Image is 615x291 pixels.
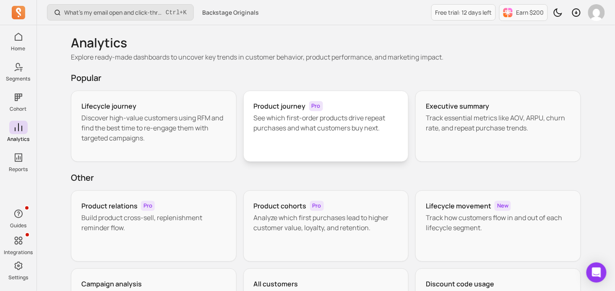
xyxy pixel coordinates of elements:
[8,274,28,281] p: Settings
[71,35,581,50] h1: Analytics
[71,52,581,62] p: Explore ready-made dashboards to uncover key trends in customer behavior, product performance, an...
[71,172,581,184] h2: Other
[166,8,187,17] span: +
[426,213,571,233] p: Track how customers flow in and out of each lifecycle segment.
[10,106,27,112] p: Cohort
[11,45,26,52] p: Home
[435,8,492,17] p: Free trial: 12 days left
[47,4,194,21] button: What’s my email open and click-through rate?Ctrl+K
[4,249,33,256] p: Integrations
[9,205,28,231] button: Guides
[431,4,496,21] a: Free trial: 12 days left
[10,222,26,229] p: Guides
[426,279,494,289] h3: Discount code usage
[586,262,607,283] div: Open Intercom Messenger
[254,213,399,233] p: Analyze which first purchases lead to higher customer value, loyalty, and retention.
[426,113,571,133] p: Track essential metrics like AOV, ARPU, churn rate, and repeat purchase trends.
[254,101,306,111] h3: Product journey
[309,101,323,111] span: Pro
[202,8,259,17] span: Backstage Originals
[310,201,324,211] span: Pro
[516,8,544,17] p: Earn $200
[64,8,162,17] p: What’s my email open and click-through rate?
[197,5,264,20] button: Backstage Originals
[71,190,237,262] a: Product relationsProBuild product cross-sell, replenishment reminder flow.
[183,9,187,16] kbd: K
[254,113,399,133] p: See which first-order products drive repeat purchases and what customers buy next.
[6,75,31,82] p: Segments
[243,190,409,262] a: Product cohortsProAnalyze which first purchases lead to higher customer value, loyalty, and reten...
[426,201,491,211] h3: Lifecycle movement
[81,279,142,289] h3: Campaign analysis
[550,4,566,21] button: Toggle dark mode
[81,113,226,143] p: Discover high-value customers using RFM and find the best time to re-engage them with targeted ca...
[426,101,489,111] h3: Executive summary
[243,91,409,162] a: Product journeyProSee which first-order products drive repeat purchases and what customers buy next.
[81,201,138,211] h3: Product relations
[254,201,307,211] h3: Product cohorts
[71,72,581,84] h2: Popular
[81,213,226,233] p: Build product cross-sell, replenishment reminder flow.
[7,136,29,143] p: Analytics
[495,201,511,211] span: New
[415,91,581,162] a: Executive summaryTrack essential metrics like AOV, ARPU, churn rate, and repeat purchase trends.
[254,279,298,289] h3: All customers
[71,91,237,162] a: Lifecycle journeyDiscover high-value customers using RFM and find the best time to re-engage them...
[499,4,548,21] button: Earn $200
[166,8,180,17] kbd: Ctrl
[81,101,136,111] h3: Lifecycle journey
[415,190,581,262] a: Lifecycle movementNewTrack how customers flow in and out of each lifecycle segment.
[588,4,605,21] img: avatar
[9,166,28,173] p: Reports
[141,201,155,211] span: Pro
